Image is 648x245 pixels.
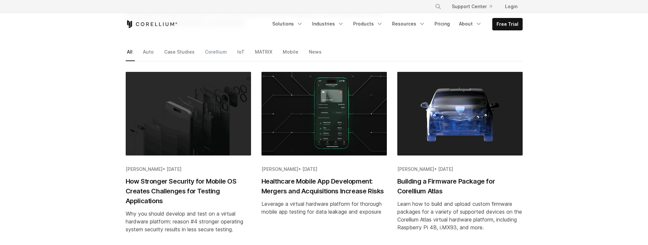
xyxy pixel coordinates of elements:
[388,18,429,30] a: Resources
[438,166,453,172] span: [DATE]
[126,20,178,28] a: Corellium Home
[447,1,497,12] a: Support Center
[166,166,182,172] span: [DATE]
[261,166,298,172] span: [PERSON_NAME]
[397,166,523,172] div: •
[268,18,523,30] div: Navigation Menu
[142,47,156,61] a: Auto
[397,200,523,231] div: Learn how to build and upload custom firmware packages for a variety of supported devices on the ...
[254,47,275,61] a: MATRIX
[493,18,522,30] a: Free Trial
[268,18,307,30] a: Solutions
[126,210,251,233] div: Why you should develop and test on a virtual hardware platform: reason #4 stronger operating syst...
[204,47,229,61] a: Corellium
[397,176,523,196] h2: Building a Firmware Package for Corellium Atlas
[261,200,387,216] div: Leverage a virtual hardware platform for thorough mobile app testing for data leakage and exposure
[349,18,387,30] a: Products
[126,166,251,172] div: •
[427,1,523,12] div: Navigation Menu
[308,47,324,61] a: News
[308,18,348,30] a: Industries
[500,1,523,12] a: Login
[397,72,523,155] img: Building a Firmware Package for Corellium Atlas
[281,47,301,61] a: Mobile
[261,166,387,172] div: •
[126,166,163,172] span: [PERSON_NAME]
[455,18,486,30] a: About
[261,72,387,155] img: Healthcare Mobile App Development: Mergers and Acquisitions Increase Risks
[163,47,197,61] a: Case Studies
[126,176,251,206] h2: How Stronger Security for Mobile OS Creates Challenges for Testing Applications
[236,47,247,61] a: IoT
[261,176,387,196] h2: Healthcare Mobile App Development: Mergers and Acquisitions Increase Risks
[126,47,135,61] a: All
[432,1,444,12] button: Search
[302,166,317,172] span: [DATE]
[397,166,434,172] span: [PERSON_NAME]
[126,72,251,155] img: How Stronger Security for Mobile OS Creates Challenges for Testing Applications
[431,18,454,30] a: Pricing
